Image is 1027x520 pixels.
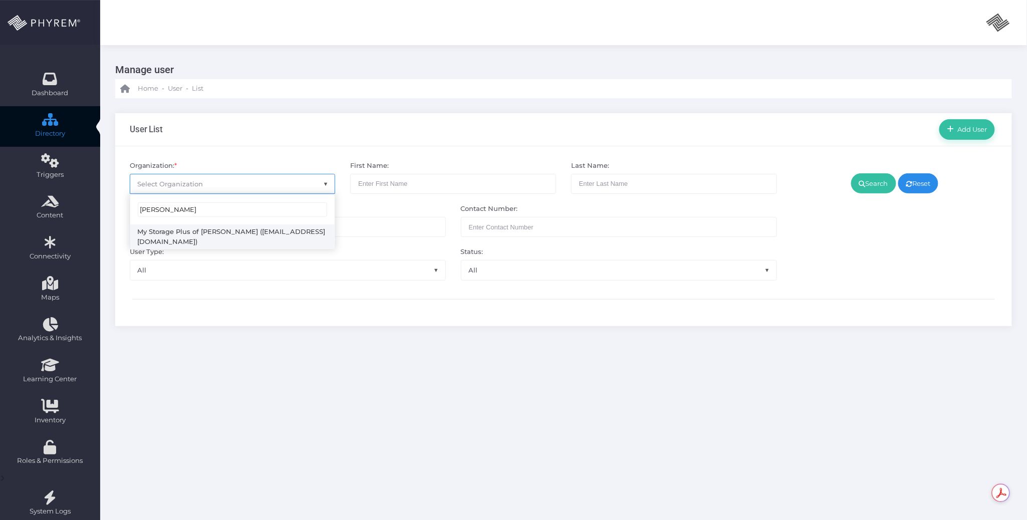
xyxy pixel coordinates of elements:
[954,125,987,133] span: Add User
[130,161,177,171] label: Organization:
[130,260,446,280] span: All
[350,161,389,171] label: First Name:
[461,260,777,280] span: All
[130,247,164,257] label: User Type:
[851,173,896,193] a: Search
[168,79,182,98] a: User
[461,204,518,214] label: Contact Number:
[7,251,94,262] span: Connectivity
[184,84,190,94] li: -
[7,333,94,343] span: Analytics & Insights
[192,84,203,94] span: List
[571,161,609,171] label: Last Name:
[7,129,94,139] span: Directory
[7,415,94,425] span: Inventory
[898,173,939,193] a: Reset
[7,170,94,180] span: Triggers
[7,506,94,516] span: System Logs
[192,79,203,98] a: List
[461,247,483,257] label: Status:
[7,210,94,220] span: Content
[939,119,995,139] a: Add User
[168,84,182,94] span: User
[7,456,94,466] span: Roles & Permissions
[160,84,166,94] li: -
[571,174,777,194] input: Enter Last Name
[130,224,335,249] li: My Storage Plus of [PERSON_NAME] ([EMAIL_ADDRESS][DOMAIN_NAME])
[350,174,556,194] input: Enter First Name
[138,84,158,94] span: Home
[32,88,69,98] span: Dashboard
[138,180,203,188] span: Select Organization
[41,293,59,303] span: Maps
[7,374,94,384] span: Learning Center
[130,124,163,134] h3: User List
[461,261,777,280] span: All
[120,79,158,98] a: Home
[115,60,1004,79] h3: Manage user
[461,217,777,237] input: Maximum of 10 digits required
[130,261,445,280] span: All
